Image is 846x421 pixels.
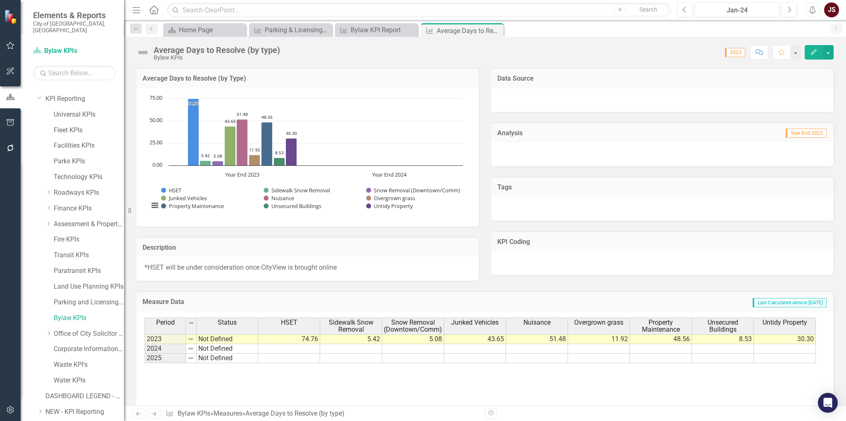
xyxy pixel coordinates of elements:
input: Search ClearPoint... [167,3,671,17]
div: Bylaw KPI Report [351,25,416,35]
td: 5.42 [320,334,382,344]
span: Period [156,319,175,326]
a: Assessment & Property Revenue Services KPIs [54,220,124,229]
button: View chart menu, Chart [149,200,161,211]
text: 43.65 [225,118,236,124]
button: Show HSET [161,187,182,194]
span: Untidy Property [763,319,807,326]
g: Property Maintenance, bar series 7 of 9 with 2 bars. [261,98,390,166]
span: 2023 [725,48,745,57]
td: Not Defined [197,344,258,354]
text: 0.00 [152,161,162,168]
span: Junked Vehicles [451,319,499,326]
path: Year End 2023, 8.53. Unsecured Buildings. [274,158,285,165]
div: Jan-24 [698,5,777,15]
a: Fleet KPIs [54,126,124,135]
h3: Analysis [497,129,622,137]
a: Transit KPIs [54,251,124,260]
text: 74.76 [188,100,199,106]
a: Parking and Licensing KPIs [54,298,124,307]
path: Year End 2023, 74.76. HSET. [188,98,199,165]
button: Jan-24 [695,2,779,17]
text: 51.48 [237,111,248,117]
button: Show Sidewalk Snow Removal [264,187,330,194]
path: Year End 2023, 43.65. Junked Vehicles. [225,126,236,165]
a: Home Page [165,25,244,35]
button: Show Nuisance [264,194,294,202]
a: Office of City Solicitor KPIs [54,329,124,339]
h3: Measure Data [143,298,388,306]
td: Not Defined [197,334,258,344]
a: Finance KPIs [54,204,124,213]
a: Water KPIs [54,376,124,385]
td: 43.65 [444,334,506,344]
h3: Average Days to Resolve (by Type) [143,75,473,82]
a: Roadways KPIs [54,188,124,198]
button: Show Overgrown grass [366,194,416,202]
g: HSET, bar series 1 of 9 with 2 bars. [188,98,390,166]
td: 8.53 [692,334,754,344]
button: Show Snow Removal (Downtown/Comm) [366,187,459,194]
a: Parking & Licensing KPI Report [251,25,330,35]
span: *HSET will be under consideration once CityView is brought online [145,263,337,271]
a: Bylaw KPIs [33,46,116,56]
span: Snow Removal (Downtown/Comm) [384,319,442,333]
td: 48.56 [630,334,692,344]
td: Not Defined [197,354,258,363]
span: Overgrown grass [574,319,623,326]
a: Fire KPIs [54,235,124,244]
td: 74.76 [258,334,320,344]
td: 5.08 [382,334,444,344]
text: 5.08 [214,153,222,159]
span: Last Calculated almost [DATE] [753,298,827,307]
td: 2024 [145,344,186,354]
path: Year End 2023, 30.3. Untidy Property. [286,138,297,165]
svg: Interactive chart [145,94,467,218]
g: Nuisance, bar series 5 of 9 with 2 bars. [237,98,390,166]
img: Not Defined [136,46,150,59]
button: Search [627,4,669,16]
button: Show Untidy Property [366,202,413,210]
span: Status [218,319,237,326]
div: Average Days to Resolve (by type) [154,45,280,55]
div: Home Page [179,25,244,35]
a: Universal KPIs [54,110,124,120]
h3: KPI Coding [497,238,827,246]
g: Junked Vehicles, bar series 4 of 9 with 2 bars. [225,98,390,166]
img: 8DAGhfEEPCf229AAAAAElFTkSuQmCC [188,345,194,352]
span: Year End 2023 [786,129,827,138]
a: KPI Reporting [45,94,124,104]
text: 5.42 [201,153,210,158]
text: 75.00 [150,94,162,101]
a: Paratransit KPIs [54,266,124,276]
div: Average Days to Resolve (by type) [437,26,501,36]
h3: Data Source [497,75,827,82]
div: Parking & Licensing KPI Report [265,25,330,35]
a: Measures [214,409,242,417]
path: Year End 2023, 5.08. Snow Removal (Downtown/Comm). [212,161,223,165]
button: Show Property Maintenance [161,202,224,210]
td: 2025 [145,354,186,363]
path: Year End 2023, 48.56. Property Maintenance. [261,122,273,165]
span: Sidewalk Snow Removal [322,319,380,333]
button: Show Unsecured Buildings [264,202,322,210]
a: Bylaw KPIs [178,409,210,417]
td: 2023 [145,334,186,344]
a: Technology KPIs [54,172,124,182]
input: Search Below... [33,66,116,80]
a: Parks KPIs [54,157,124,166]
text: 25.00 [150,139,162,146]
a: NEW - KPI Reporting [45,407,124,417]
a: Facilities KPIs [54,141,124,151]
text: 11.92 [249,147,260,153]
img: 8DAGhfEEPCf229AAAAAElFTkSuQmCC [188,336,194,342]
img: 8DAGhfEEPCf229AAAAAElFTkSuQmCC [188,355,194,361]
text: 8.53 [275,150,284,155]
td: 51.48 [506,334,568,344]
img: ClearPoint Strategy [4,10,19,24]
td: 11.92 [568,334,630,344]
a: Bylaw KPIs [54,313,124,323]
div: Chart. Highcharts interactive chart. [145,94,471,218]
td: 30.30 [754,334,816,344]
path: Year End 2023, 5.42. Sidewalk Snow Removal. [200,160,211,165]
